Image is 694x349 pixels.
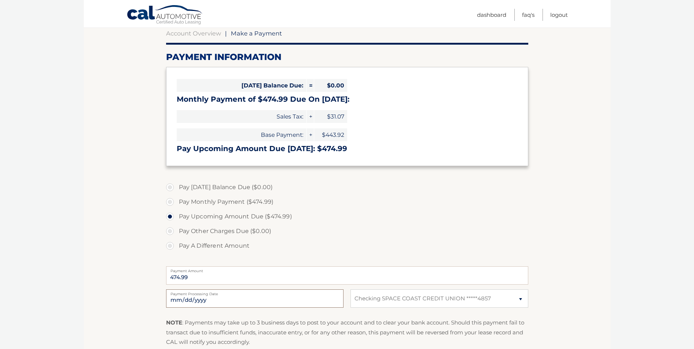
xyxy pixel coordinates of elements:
[225,30,227,37] span: |
[166,209,528,224] label: Pay Upcoming Amount Due ($474.99)
[314,128,347,141] span: $443.92
[177,110,306,123] span: Sales Tax:
[177,128,306,141] span: Base Payment:
[314,79,347,92] span: $0.00
[307,128,314,141] span: +
[314,110,347,123] span: $31.07
[177,144,518,153] h3: Pay Upcoming Amount Due [DATE]: $474.99
[166,30,221,37] a: Account Overview
[177,79,306,92] span: [DATE] Balance Due:
[127,5,203,26] a: Cal Automotive
[550,9,568,21] a: Logout
[166,52,528,63] h2: Payment Information
[166,266,528,285] input: Payment Amount
[166,319,182,326] strong: NOTE
[231,30,282,37] span: Make a Payment
[477,9,506,21] a: Dashboard
[307,79,314,92] span: =
[166,195,528,209] label: Pay Monthly Payment ($474.99)
[307,110,314,123] span: +
[166,180,528,195] label: Pay [DATE] Balance Due ($0.00)
[166,289,344,295] label: Payment Processing Date
[522,9,534,21] a: FAQ's
[166,239,528,253] label: Pay A Different Amount
[166,289,344,308] input: Payment Date
[166,266,528,272] label: Payment Amount
[177,95,518,104] h3: Monthly Payment of $474.99 Due On [DATE]:
[166,224,528,239] label: Pay Other Charges Due ($0.00)
[166,318,528,347] p: : Payments may take up to 3 business days to post to your account and to clear your bank account....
